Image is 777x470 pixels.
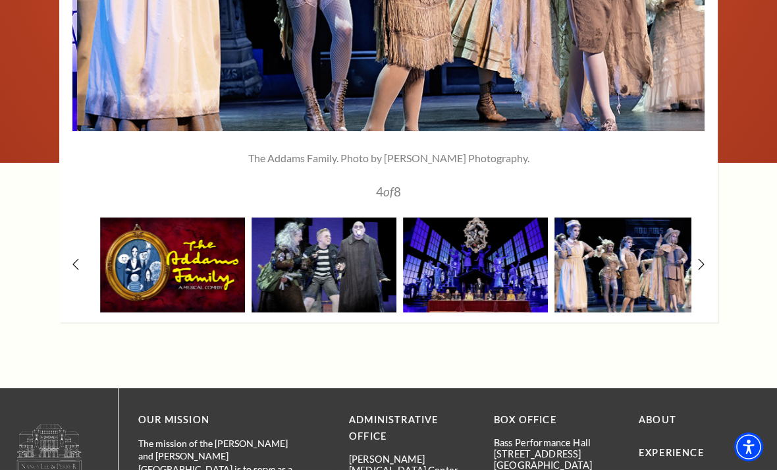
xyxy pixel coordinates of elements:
[639,447,705,458] a: Experience
[155,61,184,90] div: Accessibility Menu
[252,218,396,312] img: Three characters in theatrical costumes interact on stage, with a colorful backdrop. One wears a ...
[35,13,163,28] a: Open this option
[403,218,548,312] img: A theatrical scene featuring a long table with characters, surrounded by ghostly figures and dram...
[383,184,394,199] span: of
[349,412,474,445] p: Administrative Office
[494,437,619,448] p: Bass Performance Hall
[100,218,245,312] img: A stylized illustration of the Addams Family in a gold frame, with a dark red background. Text re...
[734,432,763,461] div: Accessibility Menu
[138,412,303,428] p: OUR MISSION
[494,412,619,428] p: BOX OFFICE
[554,218,699,312] img: A theatrical performance featuring characters in vintage costumes, with dramatic poses and expres...
[639,414,676,425] a: About
[135,185,642,198] p: 4 8
[13,13,26,27] a: Open this option
[494,448,619,459] p: [STREET_ADDRESS]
